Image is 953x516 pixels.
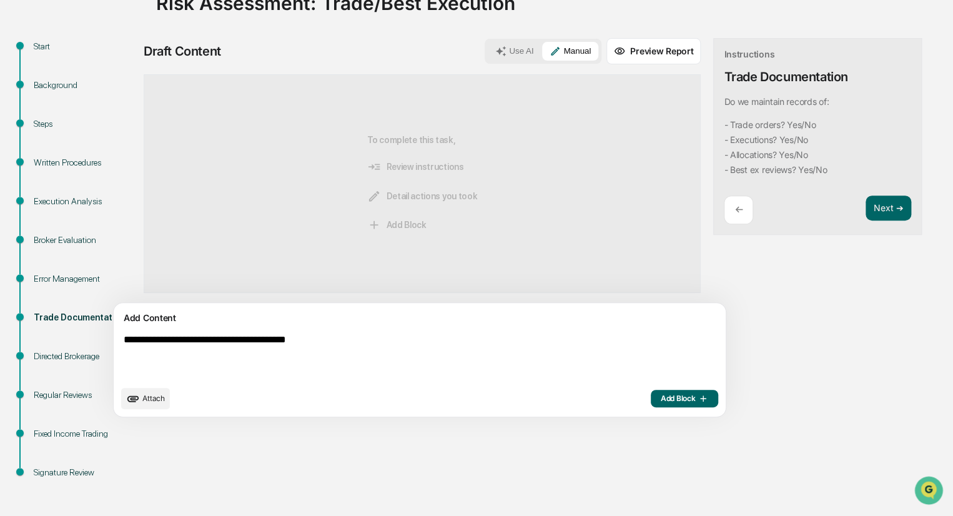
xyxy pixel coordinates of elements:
[12,96,35,118] img: 1746055101610-c473b297-6a78-478c-a979-82029cc54cd1
[734,204,743,216] p: ←
[661,394,708,404] span: Add Block
[724,69,847,84] div: Trade Documentation
[34,272,136,285] div: Error Management
[34,234,136,247] div: Broker Evaluation
[488,42,541,61] button: Use AI
[367,189,477,203] span: Detail actions you took
[124,212,151,221] span: Pylon
[34,311,136,324] div: Trade Documentation
[12,159,22,169] div: 🖐️
[212,99,227,114] button: Start new chat
[86,152,160,175] a: 🗄️Attestations
[367,160,463,174] span: Review instructions
[121,388,170,409] button: upload document
[7,152,86,175] a: 🖐️Preclearance
[34,427,136,440] div: Fixed Income Trading
[34,350,136,363] div: Directed Brokerage
[34,117,136,131] div: Steps
[142,394,165,403] span: Attach
[25,181,79,194] span: Data Lookup
[367,95,477,272] div: To complete this task,
[866,196,911,221] button: Next ➔
[606,38,701,64] button: Preview Report
[651,390,718,407] button: Add Block
[42,96,205,108] div: Start new chat
[34,79,136,92] div: Background
[913,475,947,509] iframe: Open customer support
[12,182,22,192] div: 🔎
[144,44,221,59] div: Draft Content
[34,156,136,169] div: Written Procedures
[25,157,81,170] span: Preclearance
[724,96,829,107] p: Do we maintain records of:
[121,310,718,325] div: Add Content
[103,157,155,170] span: Attestations
[367,218,426,232] span: Add Block
[88,211,151,221] a: Powered byPylon
[34,389,136,402] div: Regular Reviews
[91,159,101,169] div: 🗄️
[34,466,136,479] div: Signature Review
[542,42,598,61] button: Manual
[7,176,84,199] a: 🔎Data Lookup
[34,195,136,208] div: Execution Analysis
[724,49,774,59] div: Instructions
[12,26,227,46] p: How can we help?
[724,117,829,177] code: - Trade orders? Yes/No - Executions? Yes/No - Allocations? Yes/No - Best ex reviews? Yes/No
[42,108,158,118] div: We're available if you need us!
[34,40,136,53] div: Start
